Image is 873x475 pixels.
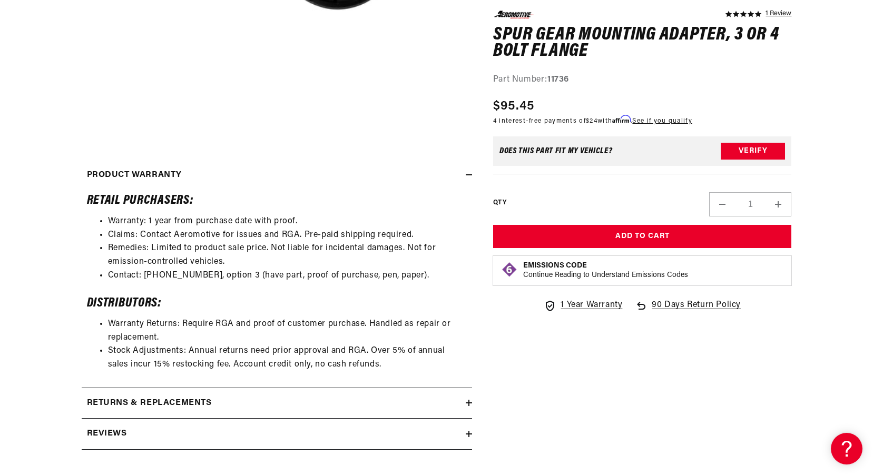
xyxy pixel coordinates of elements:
[493,198,506,207] label: QTY
[501,261,518,278] img: Emissions code
[108,344,467,371] li: Stock Adjustments: Annual returns need prior approval and RGA. Over 5% of annual sales incur 15% ...
[87,427,127,441] h2: Reviews
[635,299,741,323] a: 90 Days Return Policy
[766,11,791,18] a: 1 reviews
[108,215,467,229] li: Warranty: 1 year from purchase date with proof.
[87,298,467,309] h4: Distributors:
[561,299,622,312] span: 1 Year Warranty
[586,118,597,124] span: $24
[108,318,467,344] li: Warranty Returns: Require RGA and proof of customer purchase. Handled as repair or replacement.
[87,169,182,182] h2: Product warranty
[493,116,692,126] p: 4 interest-free payments of with .
[523,261,688,280] button: Emissions CodeContinue Reading to Understand Emissions Codes
[493,26,792,60] h1: Spur Gear Mounting Adapter, 3 or 4 Bolt Flange
[108,242,467,269] li: Remedies: Limited to product sale price. Not liable for incidental damages. Not for emission-cont...
[544,299,622,312] a: 1 Year Warranty
[82,160,472,191] summary: Product warranty
[87,397,212,410] h2: Returns & replacements
[87,195,467,206] h4: Retail Purchasers:
[612,115,631,123] span: Affirm
[108,269,467,283] li: Contact: [PHONE_NUMBER], option 3 (have part, proof of purchase, pen, paper).
[499,147,613,155] div: Does This part fit My vehicle?
[547,75,569,83] strong: 11736
[108,229,467,242] li: Claims: Contact Aeromotive for issues and RGA. Pre-paid shipping required.
[652,299,741,323] span: 90 Days Return Policy
[523,262,587,270] strong: Emissions Code
[82,388,472,419] summary: Returns & replacements
[493,97,535,116] span: $95.45
[721,143,785,160] button: Verify
[82,419,472,449] summary: Reviews
[493,73,792,86] div: Part Number:
[632,118,692,124] a: See if you qualify - Learn more about Affirm Financing (opens in modal)
[523,271,688,280] p: Continue Reading to Understand Emissions Codes
[493,225,792,249] button: Add to Cart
